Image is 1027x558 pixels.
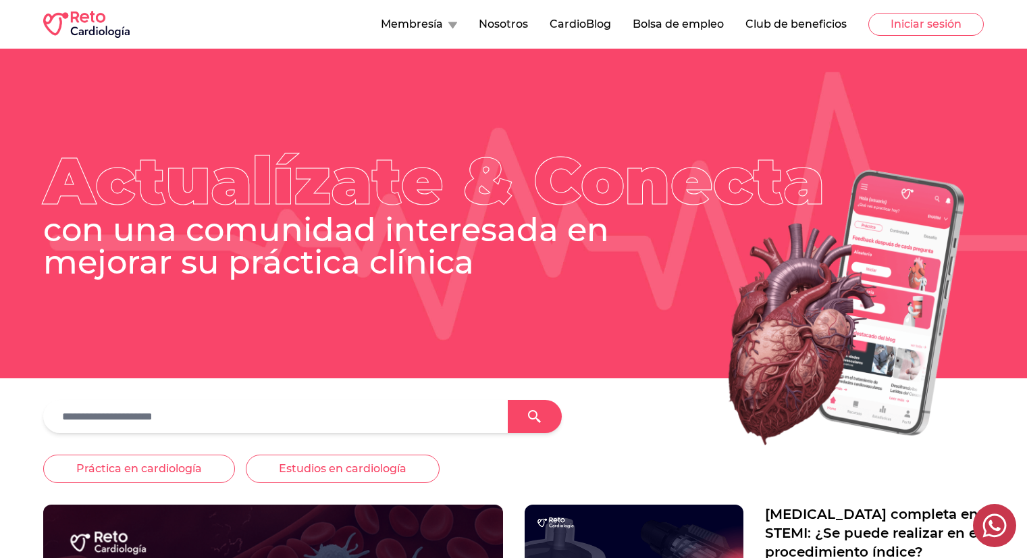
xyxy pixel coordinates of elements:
[246,455,440,483] button: Estudios en cardiología
[43,11,130,38] img: RETO Cardio Logo
[43,455,235,483] button: Práctica en cardiología
[745,16,847,32] button: Club de beneficios
[479,16,528,32] button: Nosotros
[633,16,724,32] button: Bolsa de empleo
[381,16,457,32] button: Membresía
[662,154,984,462] img: Heart
[868,13,984,36] button: Iniciar sesión
[550,16,611,32] button: CardioBlog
